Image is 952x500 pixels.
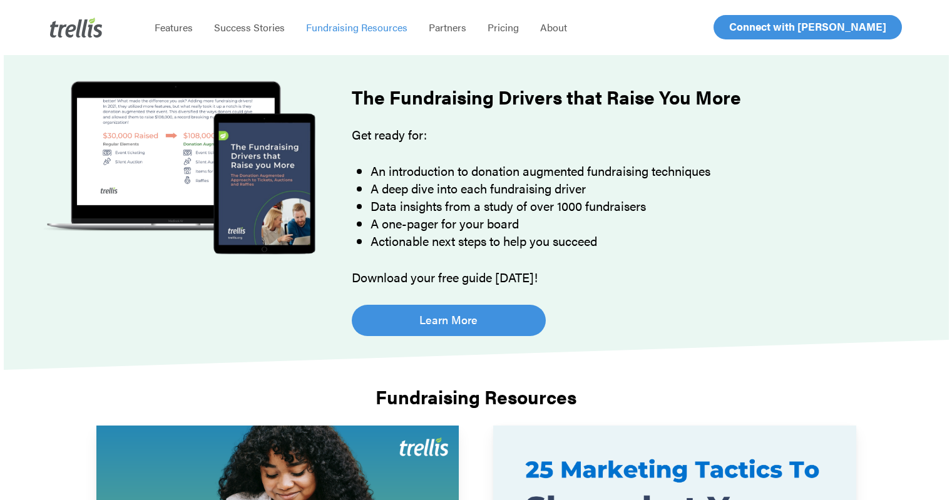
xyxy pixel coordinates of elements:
span: Success Stories [214,20,285,34]
span: Learn More [419,311,478,329]
span: Fundraising Resources [306,20,407,34]
span: Features [155,20,193,34]
p: Get ready for: [352,126,866,162]
a: Pricing [477,21,530,34]
li: Data insights from a study of over 1000 fundraisers [371,197,866,215]
a: Connect with [PERSON_NAME] [714,15,902,39]
li: Actionable next steps to help you succeed [371,232,866,250]
span: Pricing [488,20,519,34]
li: An introduction to donation augmented fundraising techniques [371,162,866,180]
img: Trellis [50,18,103,38]
li: A deep dive into each fundraising driver [371,180,866,197]
span: Partners [429,20,466,34]
a: Learn More [352,305,546,336]
strong: The Fundraising Drivers that Raise You More [352,83,741,110]
span: Connect with [PERSON_NAME] [729,19,886,34]
p: Download your free guide [DATE]! [352,268,866,286]
a: About [530,21,578,34]
strong: Fundraising Resources [376,383,576,410]
span: About [540,20,567,34]
li: A one-pager for your board [371,215,866,232]
a: Fundraising Resources [295,21,418,34]
a: Success Stories [203,21,295,34]
a: Partners [418,21,477,34]
a: Features [144,21,203,34]
img: The Fundraising Drivers that Raise You More Guide Cover [24,71,335,265]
